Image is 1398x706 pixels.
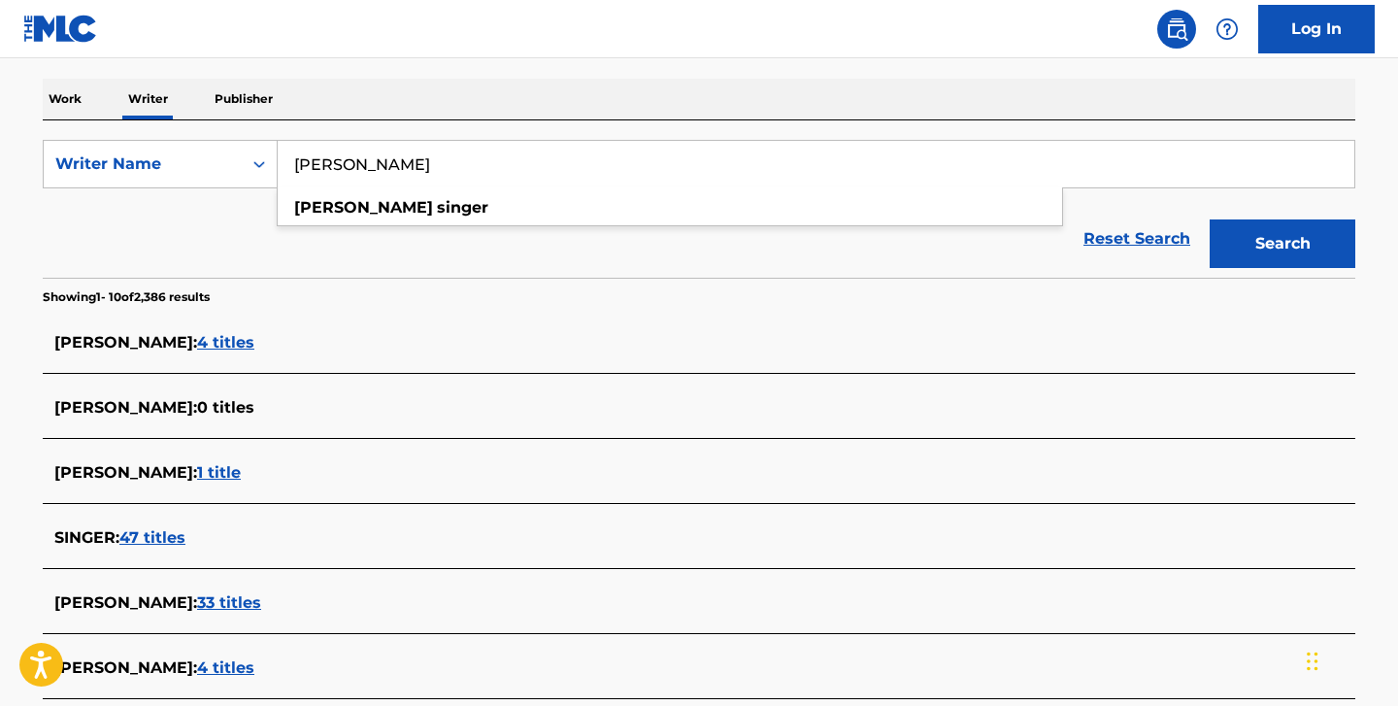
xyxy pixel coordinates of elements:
span: [PERSON_NAME] : [54,333,197,352]
img: help [1215,17,1239,41]
p: Showing 1 - 10 of 2,386 results [43,288,210,306]
span: 1 title [197,463,241,482]
span: [PERSON_NAME] : [54,398,197,417]
span: 47 titles [119,528,185,547]
form: Search Form [43,140,1355,278]
button: Search [1210,219,1355,268]
span: 4 titles [197,658,254,677]
p: Publisher [209,79,279,119]
p: Writer [122,79,174,119]
a: Public Search [1157,10,1196,49]
img: MLC Logo [23,15,98,43]
span: 4 titles [197,333,254,352]
span: 33 titles [197,593,261,612]
div: Drag [1307,632,1318,690]
a: Reset Search [1074,218,1200,260]
div: Help [1208,10,1247,49]
strong: [PERSON_NAME] [294,198,433,217]
img: search [1165,17,1188,41]
span: SINGER : [54,528,119,547]
div: Writer Name [55,152,230,176]
a: Log In [1258,5,1375,53]
span: [PERSON_NAME] : [54,463,197,482]
span: [PERSON_NAME] : [54,593,197,612]
strong: singer [437,198,488,217]
iframe: Chat Widget [1301,613,1398,706]
span: 0 titles [197,398,254,417]
span: [PERSON_NAME] : [54,658,197,677]
p: Work [43,79,87,119]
